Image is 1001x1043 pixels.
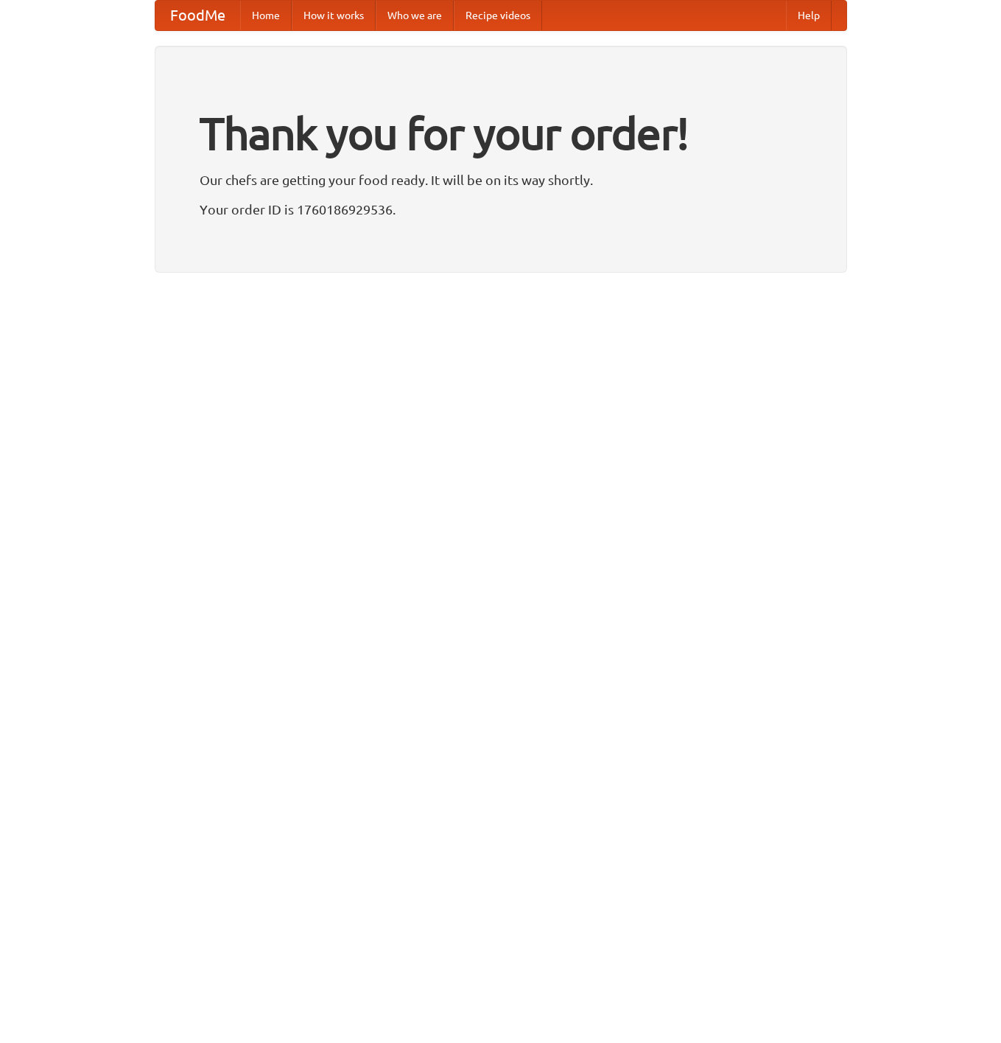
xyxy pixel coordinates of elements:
a: Help [786,1,832,30]
a: How it works [292,1,376,30]
a: Home [240,1,292,30]
p: Our chefs are getting your food ready. It will be on its way shortly. [200,169,802,191]
h1: Thank you for your order! [200,98,802,169]
a: Recipe videos [454,1,542,30]
a: Who we are [376,1,454,30]
a: FoodMe [155,1,240,30]
p: Your order ID is 1760186929536. [200,198,802,220]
